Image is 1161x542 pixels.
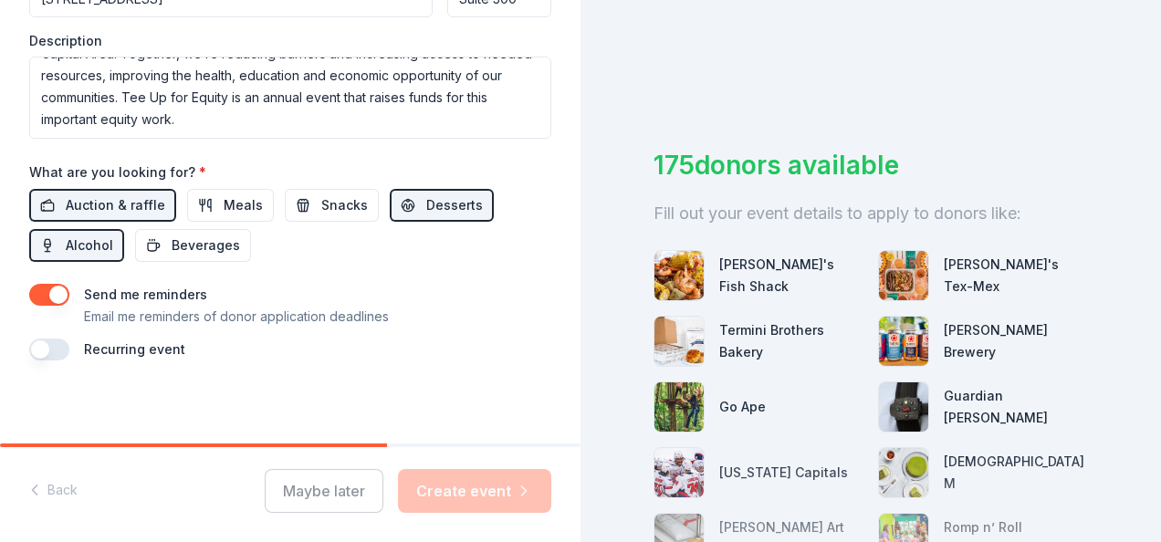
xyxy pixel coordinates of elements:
div: Fill out your event details to apply to donors like: [654,199,1088,228]
span: Desserts [426,194,483,216]
textarea: What is Tee Up for Equity? Join United Way of the National Capital Area (UWNCA) for a Day of Golf... [29,57,551,139]
span: Auction & raffle [66,194,165,216]
div: 175 donors available [654,146,1088,184]
img: photo for Starr Hill Brewery [879,317,928,366]
button: Desserts [390,189,494,222]
button: Auction & raffle [29,189,176,222]
img: photo for Go Ape [654,382,704,432]
img: photo for Termini Brothers Bakery [654,317,704,366]
img: photo for Ford's Fish Shack [654,251,704,300]
div: Termini Brothers Bakery [719,319,863,363]
div: Guardian [PERSON_NAME] [944,385,1088,429]
p: Email me reminders of donor application deadlines [84,306,389,328]
button: Beverages [135,229,251,262]
div: [PERSON_NAME] Brewery [944,319,1088,363]
button: Snacks [285,189,379,222]
label: What are you looking for? [29,163,206,182]
button: Meals [187,189,274,222]
span: Meals [224,194,263,216]
span: Alcohol [66,235,113,256]
label: Send me reminders [84,287,207,302]
span: Beverages [172,235,240,256]
img: photo for Guardian Angel Device [879,382,928,432]
label: Description [29,32,102,50]
button: Alcohol [29,229,124,262]
div: [PERSON_NAME]'s Tex-Mex [944,254,1088,297]
label: Recurring event [84,341,185,357]
div: [PERSON_NAME]'s Fish Shack [719,254,863,297]
span: Snacks [321,194,368,216]
div: Go Ape [719,396,766,418]
img: photo for Chuy's Tex-Mex [879,251,928,300]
